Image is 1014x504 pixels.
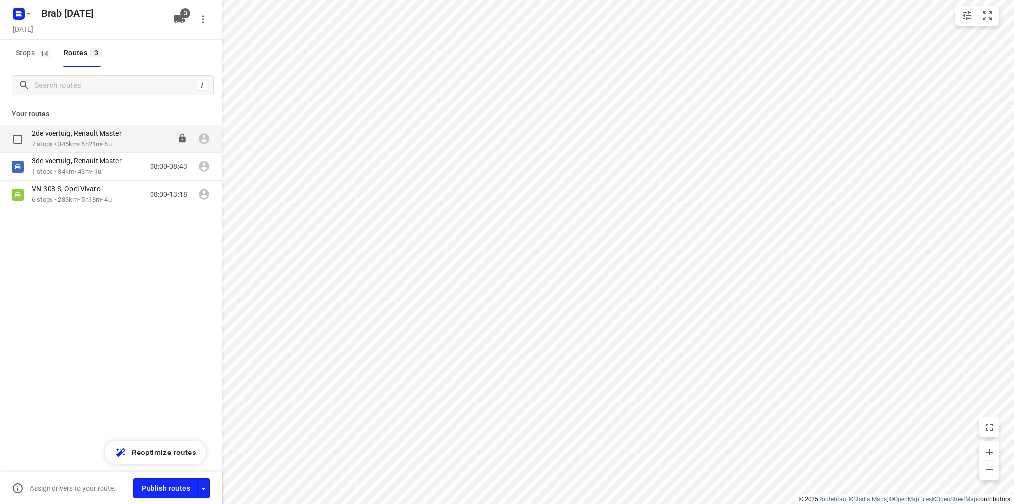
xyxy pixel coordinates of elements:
[194,129,214,149] span: Assign driver
[194,156,214,176] span: Assign driver
[105,441,206,464] button: Reoptimize routes
[38,49,51,58] span: 14
[34,78,197,93] input: Search routes
[977,6,997,26] button: Fit zoom
[16,47,54,59] span: Stops
[169,9,189,29] button: 3
[9,23,37,35] h5: Project date
[853,496,887,503] a: Stadia Maps
[198,482,209,494] div: Driver app settings
[90,48,102,57] span: 3
[32,184,106,193] p: VN-308-S, Opel Vivaro
[193,9,213,29] button: More
[180,8,190,18] span: 3
[177,133,187,145] button: Lock route
[150,161,187,172] p: 08:00-08:43
[194,184,214,204] span: Assign driver
[955,6,999,26] div: small contained button group
[133,478,198,498] button: Publish routes
[30,484,116,492] p: Assign drivers to your route.
[32,129,128,138] p: 2de voertuig, Renault Master
[818,496,846,503] a: Routetitan
[142,482,190,495] span: Publish routes
[37,5,165,21] h5: Rename
[12,109,210,119] p: Your routes
[32,167,132,177] p: 1 stops • 34km • 43m • 1u
[64,47,105,59] div: Routes
[894,496,932,503] a: OpenMapTiles
[32,195,112,204] p: 6 stops • 283km • 5h18m • 4u
[799,496,1010,503] li: © 2025 , © , © © contributors
[197,80,207,91] div: /
[936,496,977,503] a: OpenStreetMap
[32,156,128,165] p: 3de voertuig, Renault Master
[8,129,28,149] span: Select
[150,189,187,200] p: 08:00-13:18
[32,140,132,149] p: 7 stops • 345km • 6h21m • 6u
[132,446,196,459] span: Reoptimize routes
[957,6,977,26] button: Map settings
